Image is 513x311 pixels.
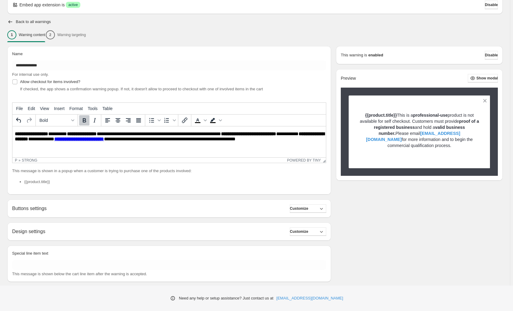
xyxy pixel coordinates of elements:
[24,179,326,185] li: {{product.title}}
[14,115,24,125] button: Undo
[485,51,498,59] button: Disable
[54,106,65,111] span: Insert
[69,106,83,111] span: Format
[368,52,383,58] strong: enabled
[68,2,78,7] span: active
[12,72,49,77] span: For internal use only.
[12,251,48,256] span: Special line item text
[146,115,162,125] div: Bullet list
[290,229,308,234] span: Customize
[37,115,76,125] button: Formats
[290,204,326,213] button: Customize
[89,115,100,125] button: Italic
[277,295,343,301] a: [EMAIL_ADDRESS][DOMAIN_NAME]
[365,113,397,118] strong: {{product.title}}
[12,229,45,234] h2: Design settings
[290,227,326,236] button: Customize
[290,206,308,211] span: Customize
[476,76,498,81] span: Show modal
[12,126,326,157] iframe: Rich Text Area
[22,158,37,162] div: strong
[79,115,89,125] button: Bold
[19,2,65,8] p: Embed app extension is
[133,115,144,125] button: Justify
[39,118,69,123] span: Bold
[287,158,321,162] a: Powered by Tiny
[16,19,51,24] h2: Back to all warnings
[102,115,113,125] button: Align left
[12,52,23,56] span: Name
[321,158,326,163] div: Resize
[7,28,45,41] button: 1Warning content
[485,53,498,58] span: Disable
[88,106,98,111] span: Tools
[102,106,112,111] span: Table
[179,115,190,125] button: Insert/edit link
[18,158,21,162] div: »
[28,106,35,111] span: Edit
[113,115,123,125] button: Align center
[379,125,465,136] strong: valid business number.
[485,1,498,9] button: Disable
[485,2,498,7] span: Disable
[40,106,49,111] span: View
[20,87,263,91] span: If checked, the app shows a confirmation warning popup. If not, it doesn't allow to proceed to ch...
[12,206,47,211] h2: Buttons settings
[341,52,367,58] p: This warning is
[123,115,133,125] button: Align right
[16,106,23,111] span: File
[12,168,326,174] p: This message is shown in a popup when a customer is trying to purchase one of the products involved:
[19,32,45,37] p: Warning content
[20,79,80,84] span: Allow checkout for items involved?
[12,272,147,276] span: This message is shown below the cart line item after the warning is accepted.
[15,158,17,162] div: p
[341,76,356,81] h2: Preview
[193,115,208,125] div: Text color
[208,115,223,125] div: Background color
[24,115,34,125] button: Redo
[413,113,448,118] strong: professional-use
[162,115,177,125] div: Numbered list
[359,112,480,149] p: This is a product is not available for self checkout. Customers must provide and hold a Please em...
[468,74,498,82] button: Show modal
[7,30,16,39] div: 1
